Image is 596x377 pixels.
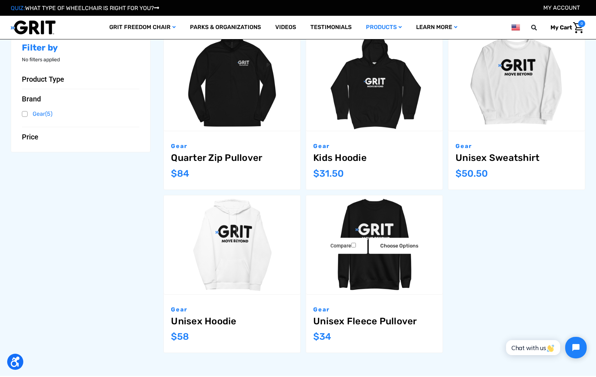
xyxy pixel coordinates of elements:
[369,238,430,254] a: Choose Options
[550,24,572,31] span: My Cart
[313,142,435,151] p: Gear
[164,195,300,294] a: Unisex Hoodie,$58.00
[306,195,443,294] a: Unisex Fleece Pullover,$34.00
[351,243,356,247] input: Compare
[303,16,359,39] a: Testimonials
[171,168,189,179] span: $84
[313,305,435,314] p: Gear
[313,331,331,342] span: $34
[171,152,293,163] a: Quarter Zip Pullover,$84.00
[22,95,139,103] button: Brand
[456,168,488,179] span: $50.50
[573,22,583,33] img: Cart
[498,331,593,364] iframe: Tidio Chat
[22,133,38,141] span: Price
[306,195,443,294] img: Unisex Fleece Pullover
[359,16,409,39] a: Products
[22,133,139,141] button: Price
[22,109,139,119] a: Gear(5)
[306,32,443,131] img: Kids Hoodie
[313,168,344,179] span: $31.50
[11,20,56,35] img: GRIT All-Terrain Wheelchair and Mobility Equipment
[171,316,293,327] a: Unisex Hoodie,$58.00
[22,56,139,63] p: No filters applied
[313,316,435,327] a: Unisex Fleece Pullover,$34.00
[11,5,159,11] a: QUIZ:WHAT TYPE OF WHEELCHAIR IS RIGHT FOR YOU?
[171,142,293,151] p: Gear
[22,43,139,53] h2: Filter by
[22,75,64,83] span: Product Type
[171,305,293,314] p: Gear
[456,142,578,151] p: Gear
[11,5,25,11] span: QUIZ:
[511,23,520,32] img: us.png
[22,95,41,103] span: Brand
[448,32,585,131] a: Unisex Sweatshirt,$50.50
[313,152,435,163] a: Kids Hoodie,$31.50
[164,32,300,131] img: Quarter Zip Pullover
[268,16,303,39] a: Videos
[164,195,300,294] img: Unisex Hoodie
[164,32,300,131] a: Quarter Zip Pullover,$84.00
[448,32,585,131] img: Unisex Sweatshirt
[22,75,139,83] button: Product Type
[45,110,52,117] span: (5)
[319,238,367,254] label: Compare
[543,4,580,11] a: Account
[578,20,585,27] span: 0
[306,32,443,131] a: Kids Hoodie,$31.50
[456,152,578,163] a: Unisex Sweatshirt,$50.50
[534,20,545,35] input: Search
[409,16,464,39] a: Learn More
[545,20,585,35] a: Cart with 0 items
[102,16,183,39] a: GRIT Freedom Chair
[171,331,189,342] span: $58
[183,16,268,39] a: Parks & Organizations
